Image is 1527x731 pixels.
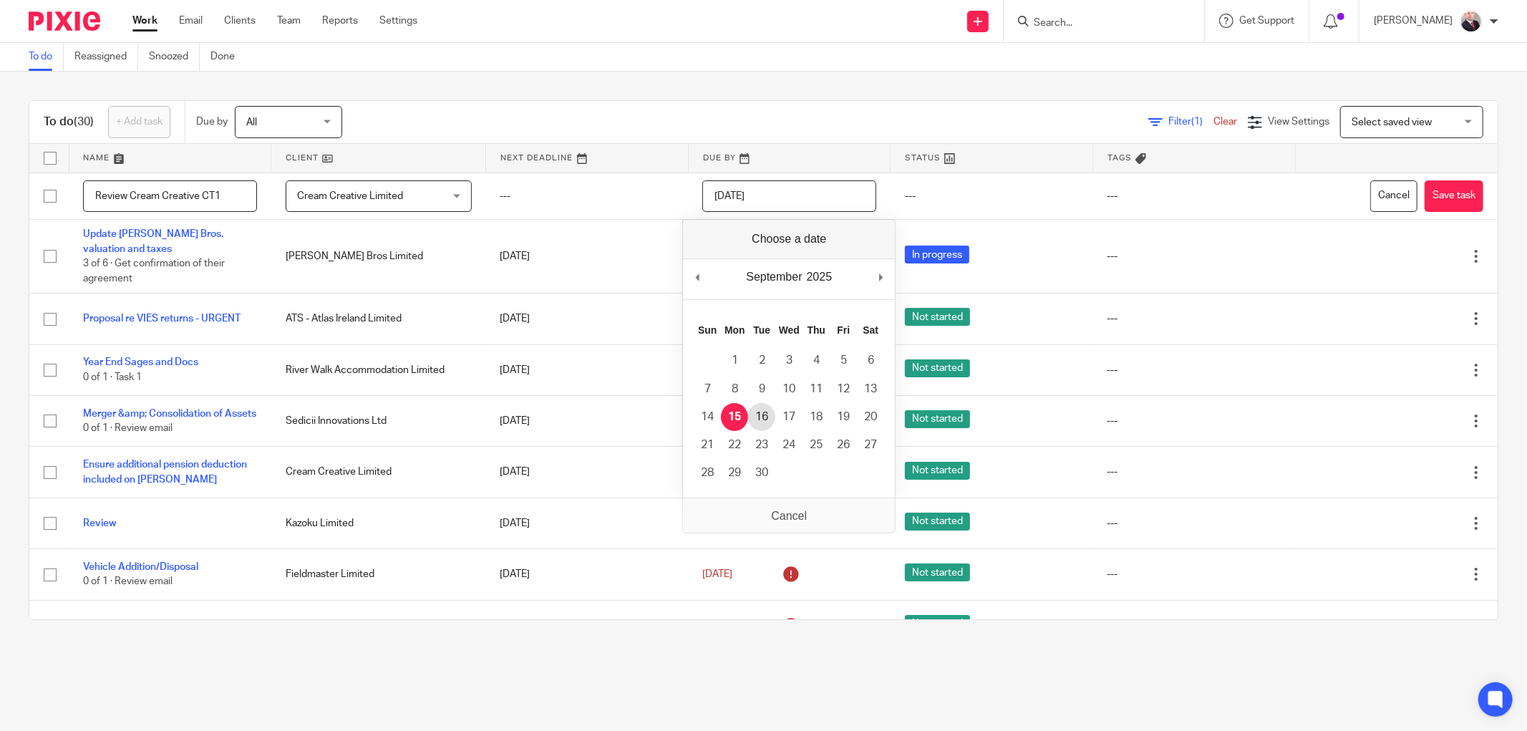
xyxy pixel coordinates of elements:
[486,447,689,498] td: [DATE]
[486,549,689,600] td: [DATE]
[905,308,970,326] span: Not started
[905,462,970,480] span: Not started
[1370,180,1417,213] button: Cancel
[1374,14,1453,28] p: [PERSON_NAME]
[805,266,835,288] div: 2025
[1352,117,1432,127] span: Select saved view
[803,375,830,403] button: 11
[905,359,970,377] span: Not started
[857,403,884,431] button: 20
[1107,414,1281,428] div: ---
[1107,516,1281,531] div: ---
[748,347,775,374] button: 2
[1107,154,1132,162] span: Tags
[754,324,771,336] abbr: Tuesday
[83,258,225,284] span: 3 of 6 · Get confirmation of their agreement
[721,403,748,431] button: 15
[721,347,748,374] button: 1
[277,14,301,28] a: Team
[83,314,241,324] a: Proposal re VIES returns - URGENT
[808,324,825,336] abbr: Thursday
[1032,17,1161,30] input: Search
[694,459,721,487] button: 28
[857,347,884,374] button: 6
[271,447,486,498] td: Cream Creative Limited
[1460,10,1483,33] img: ComerfordFoley-30PS%20-%20Ger%201.jpg
[74,116,94,127] span: (30)
[748,431,775,459] button: 23
[83,409,256,419] a: Merger &amp; Consolidation of Assets
[1425,180,1483,213] button: Save task
[29,43,64,71] a: To do
[486,220,689,294] td: [DATE]
[1239,16,1294,26] span: Get Support
[379,14,417,28] a: Settings
[297,191,403,201] span: Cream Creative Limited
[863,324,879,336] abbr: Saturday
[83,562,198,572] a: Vehicle Addition/Disposal
[83,357,198,367] a: Year End Sages and Docs
[905,246,969,263] span: In progress
[721,459,748,487] button: 29
[694,431,721,459] button: 21
[179,14,203,28] a: Email
[132,14,157,28] a: Work
[44,115,94,130] h1: To do
[271,344,486,395] td: River Walk Accommodation Limited
[1107,465,1281,479] div: ---
[271,220,486,294] td: [PERSON_NAME] Bros Limited
[857,375,884,403] button: 13
[690,266,704,288] button: Previous Month
[486,600,689,651] td: [DATE]
[1268,117,1329,127] span: View Settings
[837,324,850,336] abbr: Friday
[748,459,775,487] button: 30
[83,460,247,484] a: Ensure additional pension deduction included on [PERSON_NAME]
[108,106,170,138] a: + Add task
[246,117,257,127] span: All
[702,569,732,579] span: [DATE]
[803,431,830,459] button: 25
[1107,567,1281,581] div: ---
[702,180,876,213] input: Use the arrow keys to pick a date
[74,43,138,71] a: Reassigned
[271,600,486,651] td: Waterford GAA Sport CLG
[698,324,717,336] abbr: Sunday
[486,498,689,548] td: [DATE]
[744,266,804,288] div: September
[83,423,173,433] span: 0 of 1 · Review email
[891,173,1093,220] td: ---
[830,403,857,431] button: 19
[1107,619,1281,633] div: ---
[486,173,689,220] td: ---
[1107,311,1281,326] div: ---
[775,375,803,403] button: 10
[702,518,732,528] span: [DATE]
[271,549,486,600] td: Fieldmaster Limited
[830,375,857,403] button: 12
[83,577,173,587] span: 0 of 1 · Review email
[905,410,970,428] span: Not started
[873,266,888,288] button: Next Month
[724,324,745,336] abbr: Monday
[803,347,830,374] button: 4
[748,375,775,403] button: 9
[775,431,803,459] button: 24
[830,431,857,459] button: 26
[210,43,246,71] a: Done
[83,229,223,253] a: Update [PERSON_NAME] Bros. valuation and taxes
[779,324,800,336] abbr: Wednesday
[486,344,689,395] td: [DATE]
[149,43,200,71] a: Snoozed
[721,375,748,403] button: 8
[1107,249,1281,263] div: ---
[271,294,486,344] td: ATS - Atlas Ireland Limited
[857,431,884,459] button: 27
[905,513,970,531] span: Not started
[830,347,857,374] button: 5
[775,347,803,374] button: 3
[775,403,803,431] button: 17
[1191,117,1203,127] span: (1)
[905,615,970,633] span: Not started
[83,518,116,528] a: Review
